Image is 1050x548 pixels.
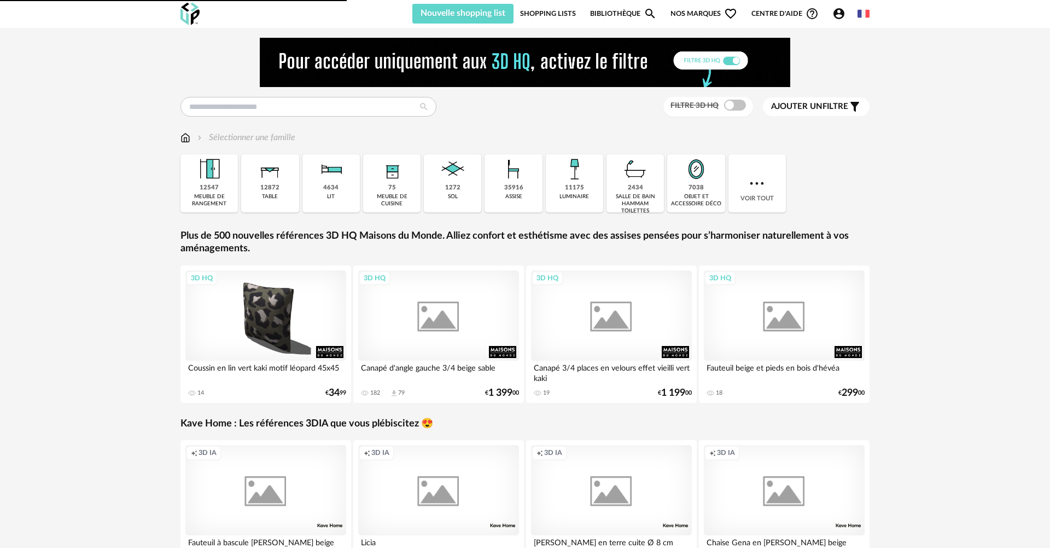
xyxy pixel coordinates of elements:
img: Table.png [255,154,285,184]
span: Centre d'aideHelp Circle Outline icon [751,7,819,20]
a: 3D HQ Fauteuil beige et pieds en bois d'hévéa 18 €29900 [699,266,870,403]
img: Salle%20de%20bain.png [621,154,650,184]
div: Canapé 3/4 places en velours effet vieilli vert kaki [531,361,692,383]
span: Nos marques [670,4,737,24]
div: 4634 [323,184,339,192]
img: Meuble%20de%20rangement.png [195,154,224,184]
div: 35916 [504,184,523,192]
img: more.7b13dc1.svg [747,174,767,193]
div: 3D HQ [704,271,736,285]
div: table [262,193,278,200]
span: Ajouter un [771,102,822,111]
div: Voir tout [728,154,786,212]
span: 1 199 [661,389,685,397]
a: BibliothèqueMagnify icon [590,4,657,24]
span: 3D IA [544,448,562,457]
div: meuble de rangement [184,193,235,207]
span: Heart Outline icon [724,7,737,20]
a: 3D HQ Canapé d'angle gauche 3/4 beige sable 182 Download icon 79 €1 39900 [353,266,524,403]
img: svg+xml;base64,PHN2ZyB3aWR0aD0iMTYiIGhlaWdodD0iMTciIHZpZXdCb3g9IjAgMCAxNiAxNyIgZmlsbD0ibm9uZSIgeG... [180,131,190,144]
a: Shopping Lists [520,4,576,24]
div: Coussin en lin vert kaki motif léopard 45x45 [185,361,346,383]
span: 1 399 [488,389,512,397]
span: filtre [771,101,848,112]
a: Plus de 500 nouvelles références 3D HQ Maisons du Monde. Alliez confort et esthétisme avec des as... [180,230,870,256]
div: 75 [388,184,396,192]
span: Filter icon [848,100,861,113]
div: assise [505,193,522,200]
div: 7038 [689,184,704,192]
span: Creation icon [191,448,197,457]
div: sol [448,193,458,200]
span: 3D IA [717,448,735,457]
span: Download icon [390,389,398,397]
div: € 00 [658,389,692,397]
div: 14 [197,389,204,397]
img: NEW%20NEW%20HQ%20NEW_V1.gif [260,38,790,87]
span: Magnify icon [644,7,657,20]
img: Assise.png [499,154,528,184]
div: 3D HQ [359,271,390,285]
div: € 00 [838,389,865,397]
div: 12547 [200,184,219,192]
span: Nouvelle shopping list [421,9,505,18]
div: lit [327,193,335,200]
span: Creation icon [709,448,716,457]
div: meuble de cuisine [366,193,417,207]
span: Creation icon [364,448,370,457]
div: 12872 [260,184,279,192]
div: 3D HQ [532,271,563,285]
img: Rangement.png [377,154,407,184]
button: Ajouter unfiltre Filter icon [763,97,870,116]
span: 3D IA [371,448,389,457]
div: 11175 [565,184,584,192]
span: Creation icon [536,448,543,457]
div: 18 [716,389,722,397]
div: Fauteuil beige et pieds en bois d'hévéa [704,361,865,383]
a: 3D HQ Canapé 3/4 places en velours effet vieilli vert kaki 19 €1 19900 [526,266,697,403]
span: 299 [842,389,858,397]
div: objet et accessoire déco [670,193,721,207]
div: 2434 [628,184,643,192]
div: Canapé d'angle gauche 3/4 beige sable [358,361,519,383]
div: salle de bain hammam toilettes [610,193,661,215]
img: Miroir.png [681,154,711,184]
div: Sélectionner une famille [195,131,295,144]
span: Help Circle Outline icon [806,7,819,20]
div: 3D HQ [186,271,218,285]
div: 19 [543,389,550,397]
img: OXP [180,3,200,25]
img: Literie.png [316,154,346,184]
div: 79 [398,389,405,397]
img: fr [857,8,870,20]
a: 3D HQ Coussin en lin vert kaki motif léopard 45x45 14 €3499 [180,266,351,403]
span: 34 [329,389,340,397]
div: € 99 [325,389,346,397]
span: Account Circle icon [832,7,845,20]
div: 182 [370,389,380,397]
img: Luminaire.png [559,154,589,184]
span: Filtre 3D HQ [670,102,719,109]
span: 3D IA [199,448,217,457]
div: 1272 [445,184,460,192]
button: Nouvelle shopping list [412,4,514,24]
img: svg+xml;base64,PHN2ZyB3aWR0aD0iMTYiIGhlaWdodD0iMTYiIHZpZXdCb3g9IjAgMCAxNiAxNiIgZmlsbD0ibm9uZSIgeG... [195,131,204,144]
div: luminaire [559,193,589,200]
div: € 00 [485,389,519,397]
a: Kave Home : Les références 3DIA que vous plébiscitez 😍 [180,418,433,430]
img: Sol.png [438,154,468,184]
span: Account Circle icon [832,7,850,20]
